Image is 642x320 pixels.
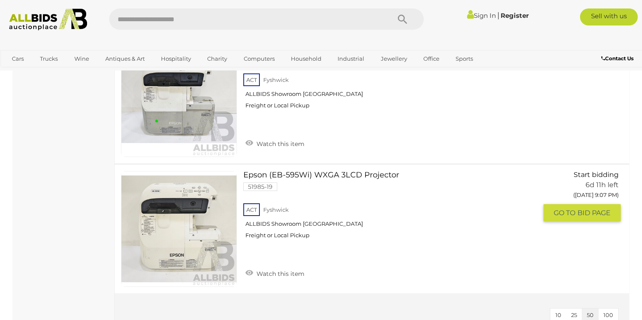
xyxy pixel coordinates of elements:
[550,171,621,222] a: Start bidding 6d 11h left ([DATE] 9:07 PM) GO TOBID PAGE
[601,54,636,63] a: Contact Us
[418,52,445,66] a: Office
[603,312,613,318] span: 100
[467,11,496,20] a: Sign In
[5,8,91,31] img: Allbids.com.au
[543,204,621,222] button: GO TOBID PAGE
[381,8,424,30] button: Search
[155,52,197,66] a: Hospitality
[202,52,233,66] a: Charity
[285,52,327,66] a: Household
[574,171,619,179] span: Start bidding
[332,52,370,66] a: Industrial
[554,208,577,217] span: GO TO
[243,137,307,149] a: Watch this item
[6,52,29,66] a: Cars
[6,66,78,80] a: [GEOGRAPHIC_DATA]
[587,312,594,318] span: 50
[550,41,621,73] a: Start bidding 6d 11h left ([DATE] 8:49 PM)
[254,140,304,148] span: Watch this item
[577,208,611,217] span: BID PAGE
[34,52,63,66] a: Trucks
[100,52,150,66] a: Antiques & Art
[238,52,280,66] a: Computers
[571,312,577,318] span: 25
[250,171,537,245] a: Epson (EB-595Wi) WXGA 3LCD Projector 51985-19 ACT Fyshwick ALLBIDS Showroom [GEOGRAPHIC_DATA] Fre...
[254,270,304,278] span: Watch this item
[580,8,638,25] a: Sell with us
[601,55,634,62] b: Contact Us
[501,11,529,20] a: Register
[450,52,479,66] a: Sports
[69,52,95,66] a: Wine
[375,52,413,66] a: Jewellery
[250,41,537,115] a: Epson (EB-485Wi) WXGA 3LCD Projector 51985-23 ACT Fyshwick ALLBIDS Showroom [GEOGRAPHIC_DATA] Fre...
[243,267,307,279] a: Watch this item
[497,11,499,20] span: |
[555,312,561,318] span: 10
